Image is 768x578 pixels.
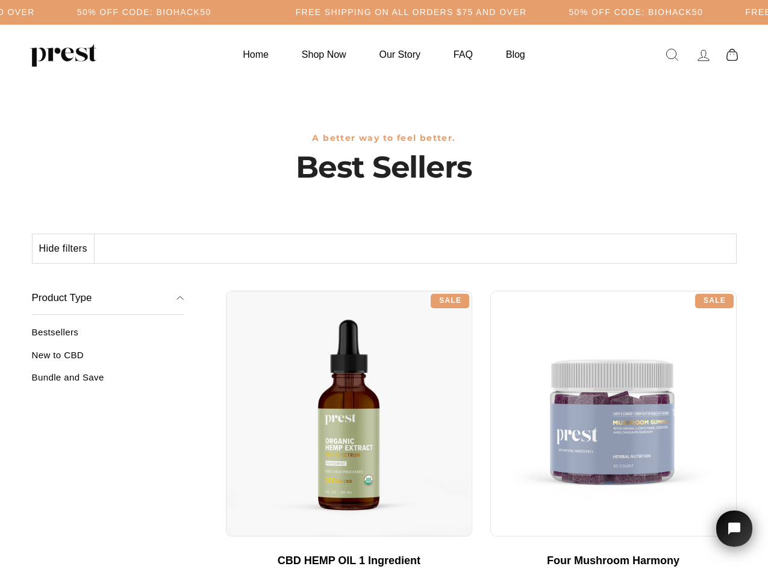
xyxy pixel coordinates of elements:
[32,372,184,392] a: Bundle and Save
[569,7,703,17] h5: 50% OFF CODE: BIOHACK50
[32,282,184,315] button: Product Type
[287,43,361,66] a: Shop Now
[228,43,540,66] ul: Primary
[32,350,184,370] a: New to CBD
[431,294,469,308] div: Sale
[502,555,725,568] div: Four Mushroom Harmony
[439,43,488,66] a: FAQ
[364,43,436,66] a: Our Story
[491,43,540,66] a: Blog
[33,234,95,263] button: Hide filters
[30,43,96,67] img: PREST ORGANICS
[77,7,211,17] h5: 50% OFF CODE: BIOHACK50
[228,43,284,66] a: Home
[32,327,184,347] a: Bestsellers
[701,494,768,578] iframe: Tidio Chat
[32,149,737,185] h1: Best Sellers
[296,7,527,17] h5: Free Shipping on all orders $75 and over
[238,555,460,568] div: CBD HEMP OIL 1 Ingredient
[32,133,737,143] h3: A better way to feel better.
[695,294,734,308] div: Sale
